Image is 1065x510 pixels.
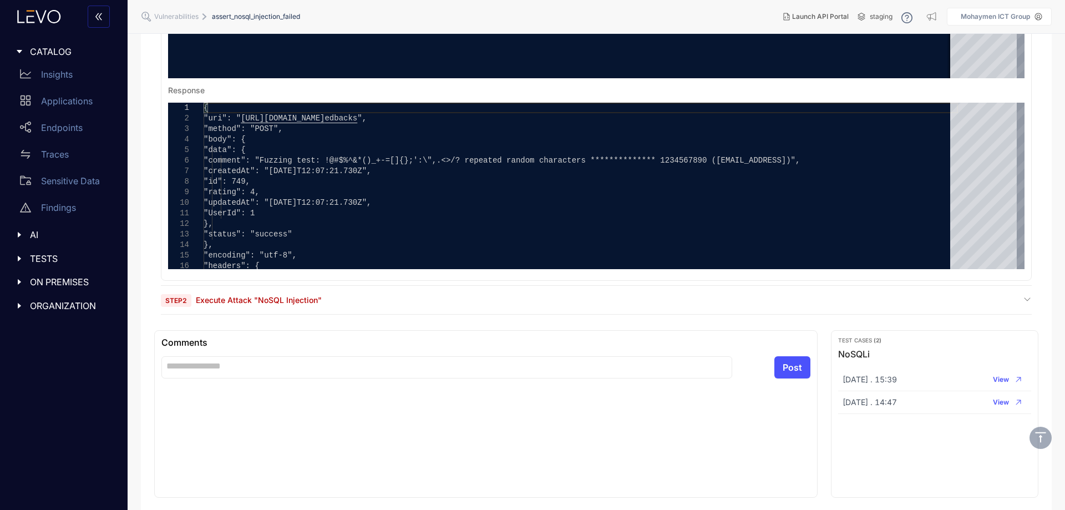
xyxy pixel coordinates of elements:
span: "headers": { [204,261,260,270]
div: TESTS [7,247,121,270]
span: View [993,398,1009,406]
span: "id": 749, [204,177,250,186]
a: Sensitive Data [11,170,121,196]
div: 16 [168,261,189,271]
h3: NoSQLi [838,349,1032,359]
span: caret-right [16,231,23,239]
span: }, [204,219,213,228]
span: TESTS [30,254,112,264]
div: Response [168,86,205,95]
div: 3 [168,124,189,134]
div: 14 [168,240,189,250]
span: Execute Attack "NoSQL Injection" [196,295,322,305]
button: double-left [88,6,110,28]
div: 1 [168,103,189,113]
div: CATALOG [7,40,121,63]
span: "method": "POST", [204,124,283,133]
div: 6 [168,155,189,166]
div: ON PREMISES [7,270,121,294]
a: Findings [11,196,121,223]
div: Comments [161,337,810,347]
a: Insights [11,63,121,90]
p: Test Cases [838,337,1032,344]
span: CATALOG [30,47,112,57]
span: "rating": 4, [204,188,260,196]
p: Sensitive Data [41,176,100,186]
p: Traces [41,149,69,159]
span: assert_nosql_injection_failed [212,13,300,21]
span: { [204,103,208,112]
span: ON PREMISES [30,277,112,287]
span: "data": { [204,145,246,154]
span: [URL][DOMAIN_NAME] [241,114,324,123]
span: "encoding": "utf-8", [204,251,297,260]
span: ORGANIZATION [30,301,112,311]
span: "UserId": 1 [204,209,255,218]
span: caret-right [16,302,23,310]
div: AI [7,223,121,246]
button: View [987,373,1027,386]
span: "createdAt": "[DATE]T12:07:21.730Z", [204,166,371,175]
span: warning [20,202,31,213]
a: Applications [11,90,121,117]
span: Step 2 [161,294,191,307]
button: View [987,396,1027,409]
a: Traces [11,143,121,170]
button: Launch API Portal [774,8,858,26]
p: Endpoints [41,123,83,133]
p: Findings [41,203,76,213]
span: edbacks [324,114,357,123]
div: 15 [168,250,189,261]
a: Endpoints [11,117,121,143]
div: 9 [168,187,189,198]
span: caret-right [16,48,23,55]
span: [DATE] . 15:39 [843,375,897,384]
div: 12 [168,219,189,229]
span: caret-right [16,278,23,286]
span: vertical-align-top [1034,431,1047,444]
span: *** 1234567890 ([EMAIL_ADDRESS])", [642,156,800,165]
span: "uri": " [204,114,241,123]
span: Post [783,362,802,372]
span: caret-right [16,255,23,262]
p: Insights [41,69,73,79]
span: "updatedAt": "[DATE]T12:07:21.730Z", [204,198,371,207]
span: View [993,376,1009,383]
span: Vulnerabilities [154,13,199,21]
div: 2 [168,113,189,124]
span: staging [870,13,892,21]
span: double-left [94,12,103,22]
div: 4 [168,134,189,145]
div: 8 [168,176,189,187]
span: }, [204,240,213,249]
b: ( 2 ) [874,337,881,344]
div: ORGANIZATION [7,294,121,317]
span: ", [357,114,367,123]
div: 11 [168,208,189,219]
div: 13 [168,229,189,240]
div: 10 [168,198,189,208]
div: 7 [168,166,189,176]
span: "body": { [204,135,246,144]
p: Mohaymen ICT Group [961,13,1030,21]
span: "comment": "Fuzzing test: !@#$%^&*()_+-=[]{} [204,156,409,165]
span: [DATE] . 14:47 [843,398,897,407]
p: Applications [41,96,93,106]
span: swap [20,149,31,160]
div: 5 [168,145,189,155]
span: Launch API Portal [792,13,849,21]
span: AI [30,230,112,240]
span: "status": "success" [204,230,292,239]
button: Post [774,356,810,378]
